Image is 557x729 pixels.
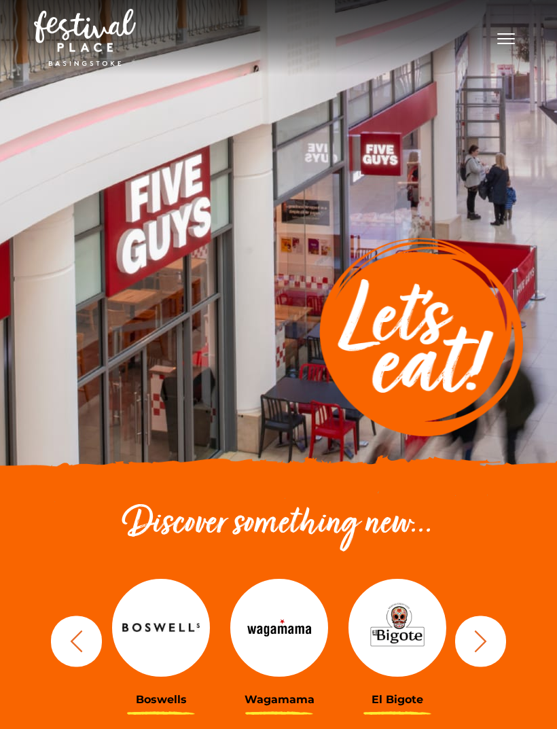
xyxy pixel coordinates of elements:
[112,573,210,706] a: Boswells
[230,693,328,706] h3: Wagamama
[112,693,210,706] h3: Boswells
[34,9,136,66] img: Festival Place Logo
[348,693,446,706] h3: El Bigote
[44,503,513,546] h2: Discover something new...
[348,573,446,706] a: El Bigote
[230,573,328,706] a: Wagamama
[489,27,523,47] button: Toggle navigation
